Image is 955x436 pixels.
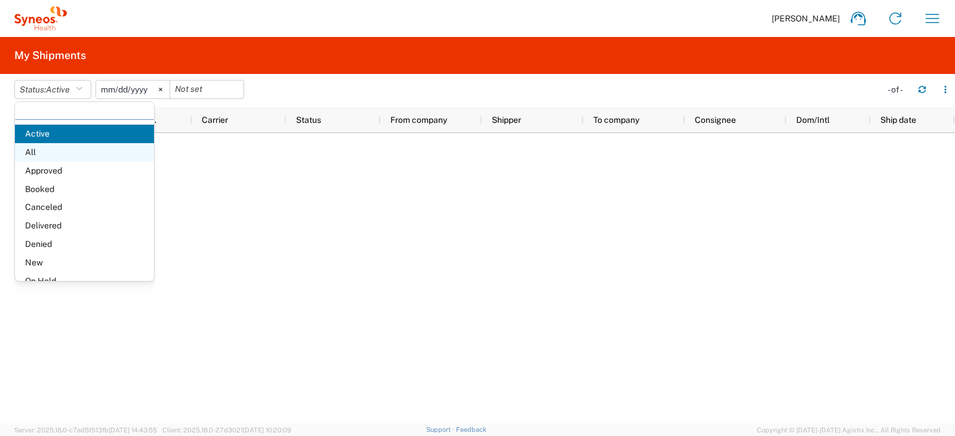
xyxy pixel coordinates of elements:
span: Booked [15,180,154,199]
span: From company [390,115,447,125]
span: All [15,143,154,162]
span: On Hold [15,272,154,290]
button: Status:Active [14,80,91,99]
span: [DATE] 10:20:09 [243,426,291,434]
div: - of - [888,84,908,95]
span: To company [593,115,639,125]
h2: My Shipments [14,48,86,63]
input: Not set [96,81,170,98]
span: Active [15,125,154,143]
span: Carrier [202,115,228,125]
span: New [15,253,154,272]
span: Copyright © [DATE]-[DATE] Agistix Inc., All Rights Reserved [757,425,941,435]
input: Not set [170,81,244,98]
span: [PERSON_NAME] [772,13,840,24]
span: Canceled [15,198,154,217]
span: Denied [15,235,154,253]
span: Shipper [492,115,521,125]
span: Dom/Intl [796,115,830,125]
a: Support [426,426,456,433]
span: Delivered [15,217,154,235]
span: Status [296,115,321,125]
span: Server: 2025.18.0-c7ad5f513fb [14,426,157,434]
a: Feedback [456,426,486,433]
span: Consignee [695,115,736,125]
span: Client: 2025.18.0-27d3021 [162,426,291,434]
span: Active [46,85,70,94]
span: Ship date [880,115,916,125]
span: Approved [15,162,154,180]
span: [DATE] 14:43:55 [109,426,157,434]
